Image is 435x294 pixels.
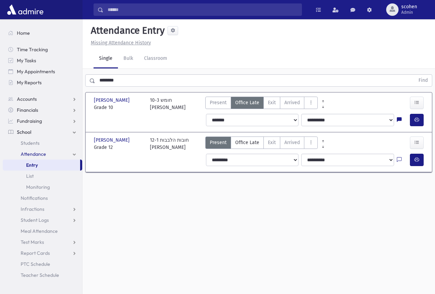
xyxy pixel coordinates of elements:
span: Present [210,99,227,106]
img: AdmirePro [6,3,45,17]
span: Accounts [17,96,37,102]
a: Home [3,28,82,39]
h5: Attendance Entry [88,25,165,36]
span: Attendance [21,151,46,157]
a: Monitoring [3,182,82,193]
a: Student Logs [3,215,82,226]
span: Office Late [235,99,259,106]
span: Grade 10 [94,104,143,111]
a: School [3,127,82,138]
a: My Tasks [3,55,82,66]
span: Infractions [21,206,44,212]
a: Fundraising [3,116,82,127]
span: Report Cards [21,250,50,256]
span: List [26,173,34,179]
span: Fundraising [17,118,42,124]
span: scohen [401,4,417,10]
a: Bulk [118,49,139,68]
span: My Tasks [17,57,36,64]
span: Test Marks [21,239,44,245]
span: Grade 12 [94,144,143,151]
a: My Appointments [3,66,82,77]
a: Time Tracking [3,44,82,55]
span: Meal Attendance [21,228,58,234]
div: 10-3 חומש [PERSON_NAME] [150,97,186,111]
a: My Reports [3,77,82,88]
span: Exit [268,99,276,106]
a: PTC Schedule [3,259,82,270]
u: Missing Attendance History [91,40,151,46]
a: Missing Attendance History [88,40,151,46]
span: My Reports [17,79,42,86]
span: Entry [26,162,38,168]
div: AttTypes [205,97,318,111]
a: Meal Attendance [3,226,82,237]
span: Present [210,139,227,146]
a: Single [94,49,118,68]
a: List [3,171,82,182]
a: Teacher Schedule [3,270,82,281]
a: Infractions [3,204,82,215]
div: 12-1 חובות הלבבות [PERSON_NAME] [150,137,189,151]
span: [PERSON_NAME] [94,137,131,144]
a: Classroom [139,49,173,68]
span: Office Late [235,139,259,146]
span: Financials [17,107,38,113]
span: Students [21,140,40,146]
span: Arrived [284,139,300,146]
a: Accounts [3,94,82,105]
input: Search [104,3,302,16]
a: Attendance [3,149,82,160]
span: Teacher Schedule [21,272,59,278]
div: AttTypes [205,137,318,151]
span: My Appointments [17,68,55,75]
span: Time Tracking [17,46,48,53]
button: Find [414,75,432,86]
a: Students [3,138,82,149]
span: Home [17,30,30,36]
a: Financials [3,105,82,116]
span: Admin [401,10,417,15]
span: PTC Schedule [21,261,50,267]
a: Notifications [3,193,82,204]
span: Exit [268,139,276,146]
a: Entry [3,160,80,171]
a: Report Cards [3,248,82,259]
span: Monitoring [26,184,50,190]
span: School [17,129,31,135]
span: Notifications [21,195,48,201]
span: Student Logs [21,217,49,223]
a: Test Marks [3,237,82,248]
span: [PERSON_NAME] [94,97,131,104]
span: Arrived [284,99,300,106]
